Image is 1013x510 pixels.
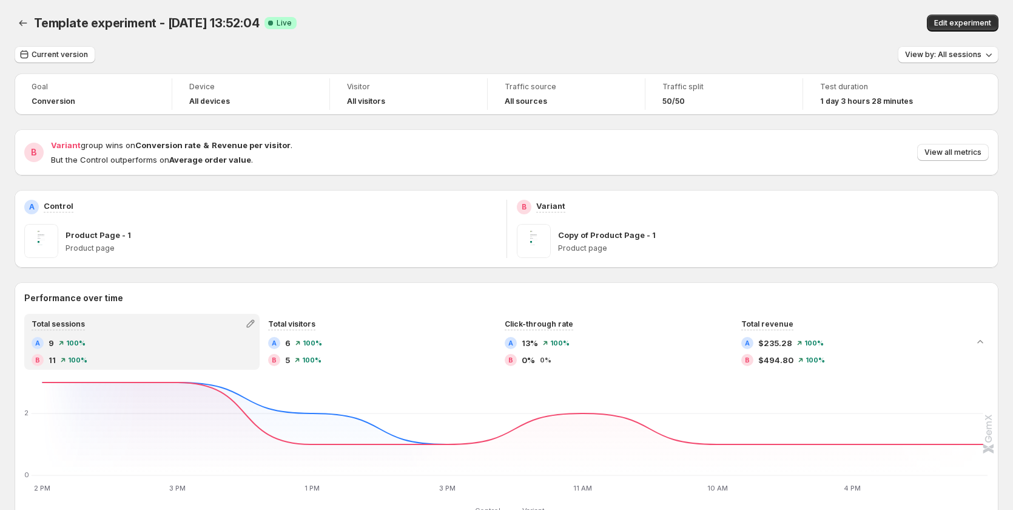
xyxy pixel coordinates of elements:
[536,200,565,212] p: Variant
[508,356,513,364] h2: B
[347,82,470,92] span: Visitor
[347,97,385,106] h4: All visitors
[745,339,750,347] h2: A
[24,292,989,304] h2: Performance over time
[844,484,861,492] text: 4 PM
[505,97,547,106] h4: All sources
[905,50,981,59] span: View by: All sessions
[917,144,989,161] button: View all metrics
[758,354,793,366] span: $494.80
[972,333,989,350] button: Collapse chart
[35,356,40,364] h2: B
[24,409,29,417] text: 2
[34,484,50,492] text: 2 PM
[34,16,260,30] span: Template experiment - [DATE] 13:52:04
[44,200,73,212] p: Control
[758,337,792,349] span: $235.28
[51,140,81,150] span: Variant
[347,81,470,107] a: VisitorAll visitors
[820,97,913,106] span: 1 day 3 hours 28 minutes
[49,337,54,349] span: 9
[522,337,538,349] span: 13%
[32,81,155,107] a: GoalConversion
[550,339,570,347] span: 100%
[272,339,277,347] h2: A
[32,97,75,106] span: Conversion
[439,484,456,492] text: 3 PM
[24,471,29,479] text: 0
[203,140,209,150] strong: &
[522,202,527,212] h2: B
[189,97,230,106] h4: All devices
[707,484,728,492] text: 10 AM
[189,82,312,92] span: Device
[272,356,277,364] h2: B
[517,224,551,258] img: Copy of Product Page - 1
[302,356,321,364] span: 100%
[212,140,291,150] strong: Revenue per visitor
[806,356,825,364] span: 100%
[505,81,628,107] a: Traffic sourceAll sources
[35,339,40,347] h2: A
[32,50,88,59] span: Current version
[66,339,86,347] span: 100%
[15,46,95,63] button: Current version
[505,319,573,328] span: Click-through rate
[558,243,989,253] p: Product page
[268,319,315,328] span: Total visitors
[49,354,56,366] span: 11
[135,140,201,150] strong: Conversion rate
[24,224,58,258] img: Product Page - 1
[303,339,322,347] span: 100%
[169,155,251,165] strong: Average order value
[934,18,991,28] span: Edit experiment
[505,82,628,92] span: Traffic source
[558,229,656,241] p: Copy of Product Page - 1
[927,15,998,32] button: Edit experiment
[285,337,291,349] span: 6
[169,484,186,492] text: 3 PM
[522,354,535,366] span: 0%
[15,15,32,32] button: Back
[285,354,290,366] span: 5
[820,82,944,92] span: Test duration
[66,229,131,241] p: Product Page - 1
[745,356,750,364] h2: B
[662,81,786,107] a: Traffic split50/50
[32,319,85,328] span: Total sessions
[820,81,944,107] a: Test duration1 day 3 hours 28 minutes
[573,484,592,492] text: 11 AM
[741,319,793,328] span: Total revenue
[508,339,513,347] h2: A
[31,146,37,158] h2: B
[51,140,292,150] span: group wins on .
[32,82,155,92] span: Goal
[51,155,253,165] span: But the Control outperforms on .
[924,148,981,157] span: View all metrics
[68,356,87,364] span: 100%
[804,339,824,347] span: 100%
[66,243,497,253] p: Product page
[662,97,685,106] span: 50/50
[898,46,998,63] button: View by: All sessions
[189,81,312,107] a: DeviceAll devices
[662,82,786,92] span: Traffic split
[29,202,35,212] h2: A
[277,18,292,28] span: Live
[305,484,320,492] text: 1 PM
[540,356,551,364] span: 0%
